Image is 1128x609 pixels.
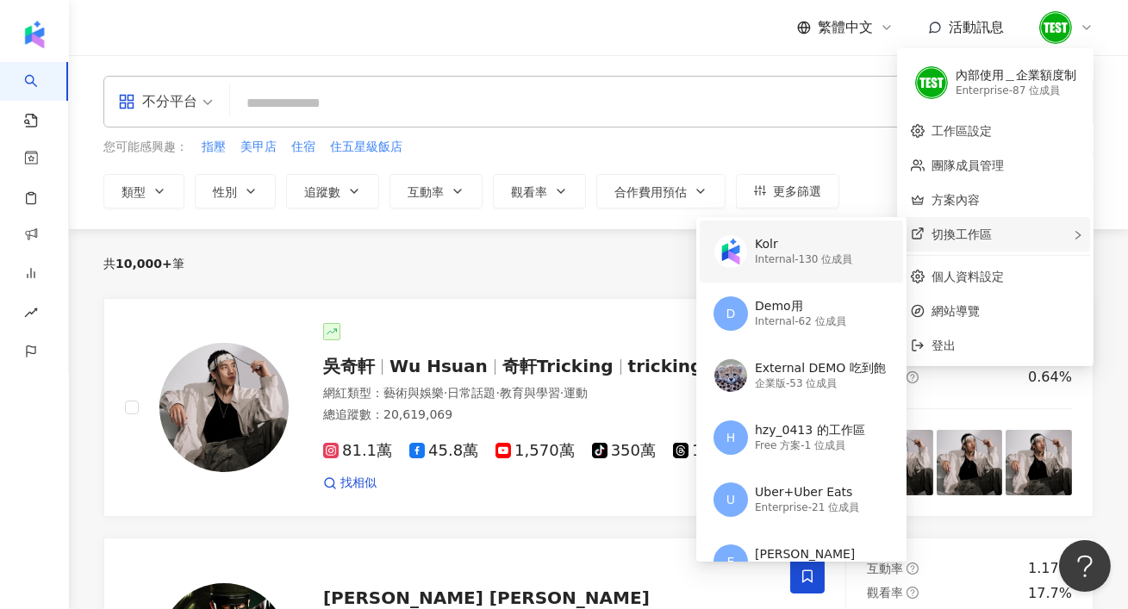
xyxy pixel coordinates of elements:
span: D [726,304,736,323]
div: Free 方案 - 1 位成員 [755,438,865,453]
span: 合作費用預估 [614,185,687,199]
span: 吳奇軒 [323,356,375,376]
span: 觀看率 [867,586,903,600]
span: 您可能感興趣： [103,139,188,156]
img: unnamed.png [915,66,948,99]
span: 14.9萬 [673,442,742,460]
div: hzy_0413 的工作區 [755,422,865,439]
span: · [495,386,499,400]
img: logo icon [21,21,48,48]
span: 更多篩選 [773,184,821,198]
div: 不分平台 [118,88,197,115]
span: 美甲店 [240,139,277,156]
span: 運動 [564,386,588,400]
span: 指壓 [202,139,226,156]
div: 內部使用＿企業額度制 [956,67,1076,84]
div: External DEMO 吃到飽 [755,360,886,377]
span: 45.8萬 [409,442,478,460]
span: 類型 [122,185,146,199]
span: H [726,428,736,447]
img: Screen%20Shot%202021-07-26%20at%202.59.10%20PM%20copy.png [714,359,747,392]
span: 活動訊息 [949,19,1004,35]
span: 登出 [932,339,956,352]
span: 觀看率 [511,185,547,199]
div: 17.7% [1028,584,1072,603]
span: question-circle [907,562,919,575]
img: post-image [937,430,1003,496]
span: appstore [118,93,135,110]
div: Kolr [755,236,852,253]
span: Wu Hsuan [390,356,488,376]
span: · [444,386,447,400]
span: 350萬 [592,442,656,460]
div: [PERSON_NAME] [755,546,855,563]
a: 找相似 [323,475,377,492]
span: tricking_wu [628,356,740,376]
div: Enterprise - 21 位成員 [755,500,859,515]
span: 找相似 [340,475,377,492]
div: Demo用 [755,298,846,315]
button: 更多篩選 [736,174,839,208]
span: question-circle [907,371,919,383]
button: 住宿 [290,138,316,157]
span: question-circle [907,587,919,599]
div: Uber+Uber Eats [755,484,859,501]
span: 互動率 [867,562,903,575]
span: 住五星級飯店 [330,139,402,156]
div: 總追蹤數 ： 20,619,069 [323,407,770,424]
div: 共 筆 [103,257,184,270]
span: 互動率 [408,185,444,199]
span: 日常話題 [447,386,495,400]
span: 切換工作區 [932,227,992,241]
a: 個人資料設定 [932,270,1004,283]
span: [PERSON_NAME] [PERSON_NAME] [323,587,650,608]
iframe: Help Scout Beacon - Open [1059,540,1111,592]
button: 住五星級飯店 [329,138,403,157]
span: 1,570萬 [495,442,575,460]
span: E [727,552,735,571]
a: KOL Avatar吳奇軒Wu Hsuan奇軒Trickingtricking_wu網紅類型：藝術與娛樂·日常話題·教育與學習·運動總追蹤數：20,619,06981.1萬45.8萬1,570萬... [103,298,1094,518]
a: 工作區設定 [932,124,992,138]
button: 觀看率 [493,174,586,208]
span: 奇軒Tricking [502,356,614,376]
button: 類型 [103,174,184,208]
div: Internal - 62 位成員 [755,314,846,329]
span: 教育與學習 [500,386,560,400]
div: Enterprise - 87 位成員 [956,84,1076,98]
a: 方案內容 [932,193,980,207]
span: 住宿 [291,139,315,156]
span: 繁體中文 [818,18,873,37]
div: 0.64% [1028,368,1072,387]
img: post-image [1006,430,1072,496]
img: Kolr%20app%20icon%20%281%29.png [714,235,747,268]
span: 性別 [213,185,237,199]
div: 企業版 - 53 位成員 [755,376,886,391]
span: rise [24,295,38,334]
span: right [1073,230,1083,240]
button: 指壓 [201,138,227,157]
button: 合作費用預估 [596,174,726,208]
span: 網站導覽 [932,301,1080,320]
div: 1.17% [1028,559,1072,578]
span: 81.1萬 [323,442,392,460]
span: 10,000+ [115,257,172,270]
button: 美甲店 [240,138,277,157]
img: KOL Avatar [159,343,289,472]
a: search [24,62,59,129]
span: · [560,386,564,400]
button: 追蹤數 [286,174,379,208]
a: 團隊成員管理 [932,158,1004,172]
div: Internal - 130 位成員 [755,252,852,267]
span: 藝術與娛樂 [383,386,444,400]
span: U [726,490,735,509]
div: 網紅類型 ： [323,385,770,402]
img: unnamed.png [1039,11,1072,44]
button: 互動率 [390,174,483,208]
span: 追蹤數 [304,185,340,199]
button: 性別 [195,174,276,208]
